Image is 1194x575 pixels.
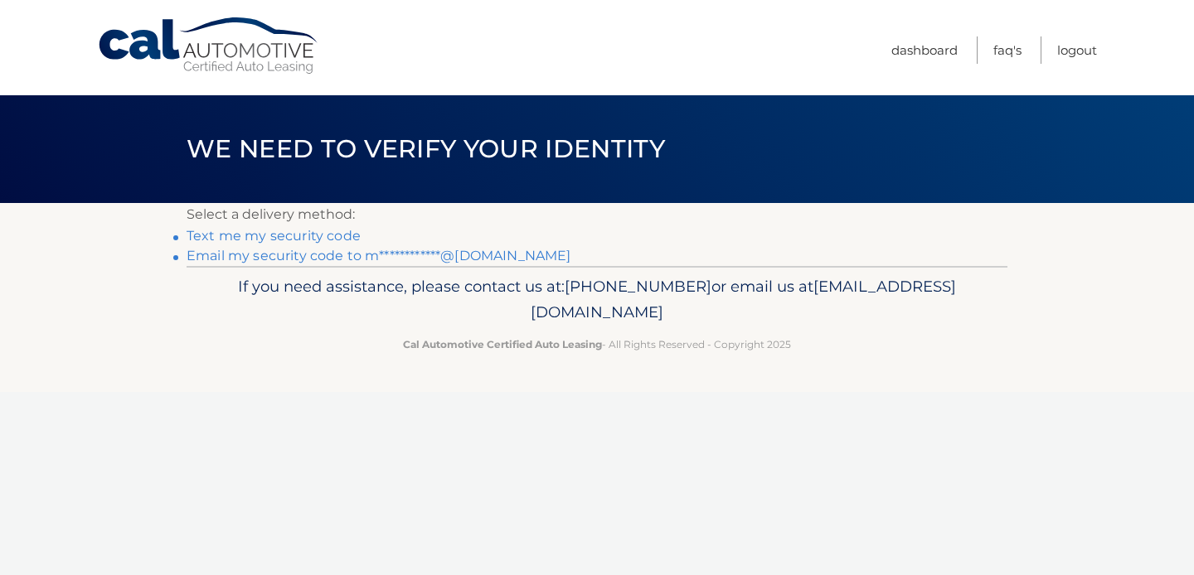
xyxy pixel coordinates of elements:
p: If you need assistance, please contact us at: or email us at [197,273,997,326]
p: - All Rights Reserved - Copyright 2025 [197,336,997,353]
strong: Cal Automotive Certified Auto Leasing [403,338,602,350]
a: Text me my security code [187,228,361,244]
p: Select a delivery method: [187,203,1007,226]
a: Logout [1057,36,1097,64]
a: Dashboard [891,36,958,64]
a: FAQ's [993,36,1022,64]
span: We need to verify your identity [187,133,665,164]
a: Cal Automotive [97,17,321,75]
span: [PHONE_NUMBER] [565,277,711,296]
